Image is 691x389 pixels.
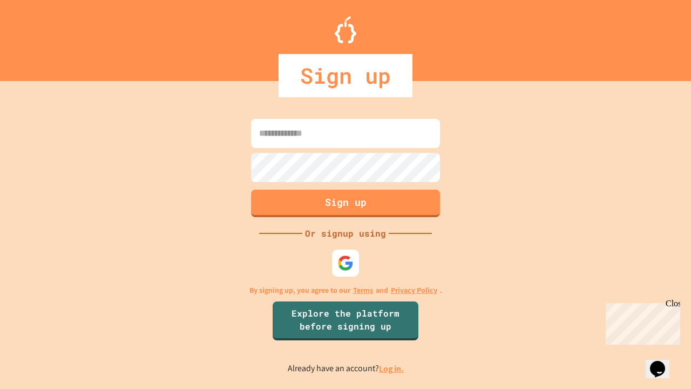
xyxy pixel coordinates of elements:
[335,16,356,43] img: Logo.svg
[251,190,440,217] button: Sign up
[249,285,442,296] p: By signing up, you agree to our and .
[646,346,680,378] iframe: chat widget
[288,362,404,375] p: Already have an account?
[379,363,404,374] a: Log in.
[273,301,418,340] a: Explore the platform before signing up
[391,285,437,296] a: Privacy Policy
[279,54,412,97] div: Sign up
[353,285,373,296] a: Terms
[4,4,74,69] div: Chat with us now!Close
[337,255,354,271] img: google-icon.svg
[302,227,389,240] div: Or signup using
[601,299,680,345] iframe: chat widget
